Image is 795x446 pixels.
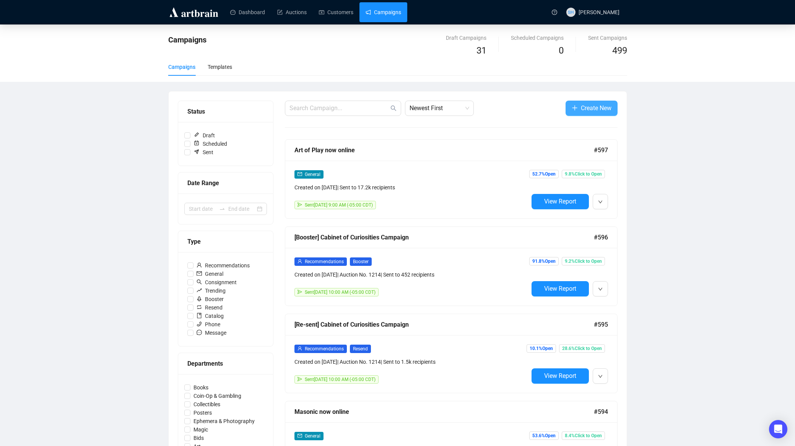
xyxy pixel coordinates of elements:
[193,295,227,303] span: Booster
[562,170,605,178] span: 9.8% Click to Open
[289,104,389,113] input: Search Campaign...
[544,198,576,205] span: View Report
[228,205,255,213] input: End date
[305,290,376,295] span: Sent [DATE] 10:00 AM (-05:00 CDT)
[187,178,264,188] div: Date Range
[350,257,372,266] span: Booster
[298,346,302,351] span: user
[305,259,344,264] span: Recommendations
[193,312,227,320] span: Catalog
[305,433,320,439] span: General
[476,45,486,56] span: 31
[190,383,211,392] span: Books
[294,270,528,279] div: Created on [DATE] | Auction No. 1214 | Sent to 452 recipients
[193,261,253,270] span: Recommendations
[305,377,376,382] span: Sent [DATE] 10:00 AM (-05:00 CDT)
[197,279,202,285] span: search
[298,172,302,176] span: mail
[187,359,264,368] div: Departments
[230,2,265,22] a: Dashboard
[568,8,574,16] span: SH
[559,45,564,56] span: 0
[562,431,605,440] span: 8.4% Click to Open
[366,2,401,22] a: Campaigns
[529,257,559,265] span: 91.8% Open
[190,417,258,425] span: Ephemera & Photography
[532,368,589,384] button: View Report
[410,101,469,116] span: Newest First
[187,237,264,246] div: Type
[193,329,229,337] span: Message
[544,285,576,292] span: View Report
[446,34,486,42] div: Draft Campaigns
[294,358,528,366] div: Created on [DATE] | Auction No. 1214 | Sent to 1.5k recipients
[594,320,608,329] span: #595
[544,372,576,379] span: View Report
[305,202,373,208] span: Sent [DATE] 9:00 AM (-05:00 CDT)
[298,259,302,264] span: user
[294,145,594,155] div: Art of Play now online
[193,320,223,329] span: Phone
[305,346,344,352] span: Recommendations
[190,392,244,400] span: Coin-Op & Gambling
[190,148,216,156] span: Sent
[197,304,202,310] span: retweet
[769,420,787,438] div: Open Intercom Messenger
[594,145,608,155] span: #597
[193,278,240,286] span: Consignment
[598,287,603,291] span: down
[219,206,225,212] span: to
[594,407,608,417] span: #594
[579,9,619,15] span: [PERSON_NAME]
[190,434,207,442] span: Bids
[190,400,223,409] span: Collectibles
[285,226,618,306] a: [Booster] Cabinet of Curiosities Campaign#596userRecommendationsBoosterCreated on [DATE]| Auction...
[566,101,618,116] button: Create New
[219,206,225,212] span: swap-right
[190,409,215,417] span: Posters
[197,271,202,276] span: mail
[594,233,608,242] span: #596
[190,425,211,434] span: Magic
[527,344,556,353] span: 10.1% Open
[294,233,594,242] div: [Booster] Cabinet of Curiosities Campaign
[285,314,618,393] a: [Re-sent] Cabinet of Curiosities Campaign#595userRecommendationsResendCreated on [DATE]| Auction ...
[187,107,264,116] div: Status
[277,2,307,22] a: Auctions
[350,345,371,353] span: Resend
[168,6,219,18] img: logo
[511,34,564,42] div: Scheduled Campaigns
[598,374,603,379] span: down
[168,63,195,71] div: Campaigns
[559,344,605,353] span: 28.6% Click to Open
[298,377,302,381] span: send
[197,296,202,301] span: rocket
[529,431,559,440] span: 53.6% Open
[190,131,218,140] span: Draft
[294,320,594,329] div: [Re-sent] Cabinet of Curiosities Campaign
[612,45,627,56] span: 499
[189,205,216,213] input: Start date
[588,34,627,42] div: Sent Campaigns
[197,262,202,268] span: user
[305,172,320,177] span: General
[294,183,528,192] div: Created on [DATE] | Sent to 17.2k recipients
[193,303,226,312] span: Resend
[529,170,559,178] span: 52.7% Open
[193,270,226,278] span: General
[298,433,302,438] span: mail
[197,288,202,293] span: rise
[197,313,202,318] span: book
[298,202,302,207] span: send
[197,330,202,335] span: message
[298,290,302,294] span: send
[285,139,618,219] a: Art of Play now online#597mailGeneralCreated on [DATE]| Sent to 17.2k recipientssendSent[DATE] 9:...
[208,63,232,71] div: Templates
[532,194,589,209] button: View Report
[190,140,230,148] span: Scheduled
[294,407,594,417] div: Masonic now online
[572,105,578,111] span: plus
[319,2,353,22] a: Customers
[552,10,557,15] span: question-circle
[532,281,589,296] button: View Report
